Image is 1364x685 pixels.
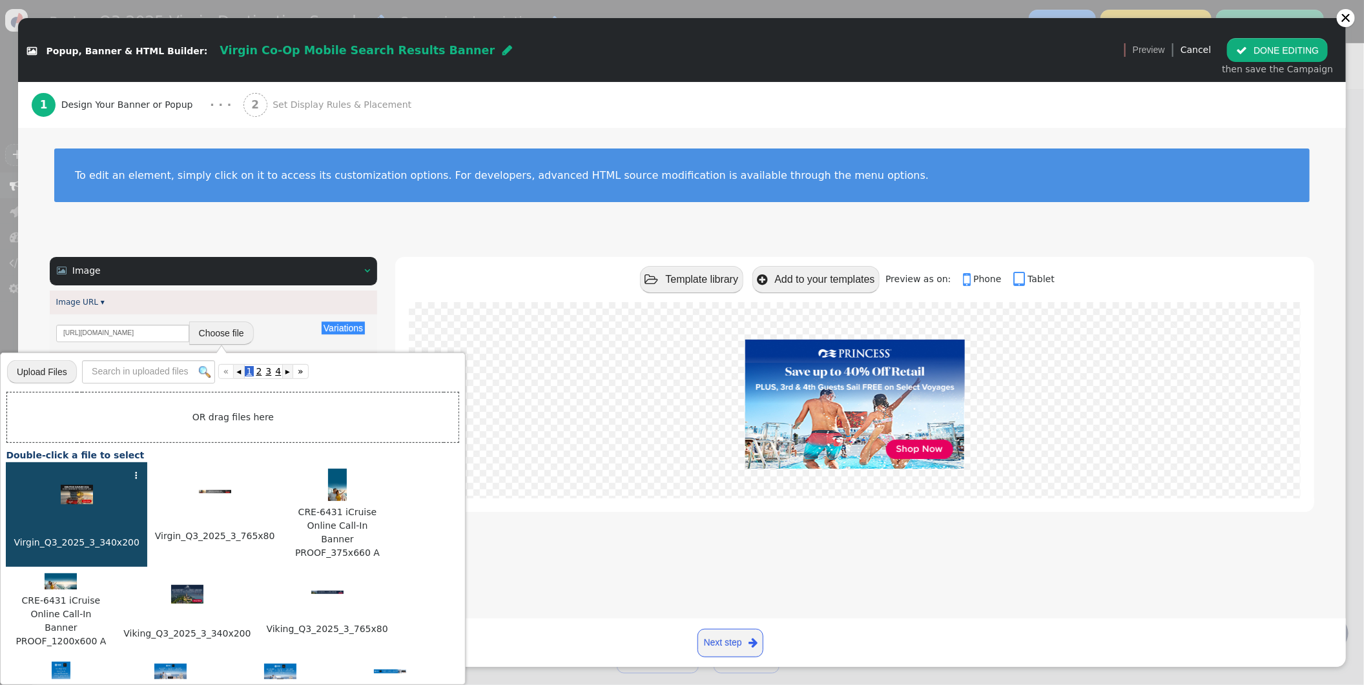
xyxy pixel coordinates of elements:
img: 9dbc9a606b7f5c0e-th.jpeg [374,670,406,674]
span:  [757,274,767,286]
span: Preview as on: [885,274,960,284]
a: ▸ [282,364,293,379]
button: Choose file [189,322,254,345]
img: fbc424728ce399e7-th.jpeg [61,485,93,504]
a: 1 Design Your Banner or Popup · · · [32,82,243,128]
button: Template library [640,266,743,292]
span: CRE-6431 iCruise Online Call-In Banner PROOF_375x660 A [289,505,386,560]
span: 3 [263,366,273,376]
span:  [364,266,370,275]
span: Popup, Banner & HTML Builder: [46,46,208,56]
span: 1 [245,366,254,376]
a: Preview [1133,38,1165,61]
a: » [293,364,309,379]
span: Viking_Q3_2025_3_340x200 [122,626,252,641]
span: CRE-6431 iCruise Online Call-In Banner PROOF_1200x600 A [12,593,109,649]
span:  [502,45,512,56]
div: To edit an element, simply click on it to access its customization options. For developers, advan... [75,169,1289,181]
span: 2 [254,366,263,376]
span:  [57,266,67,275]
div: Double-click a file to select [6,449,459,462]
img: 37b0384c59ab4731-th.jpeg [264,664,296,683]
span:  [749,635,758,651]
button: Add to your templates [752,266,880,292]
a: Tablet [1013,274,1055,284]
a: ◂ [234,364,244,379]
span: Virgin Co-Op Mobile Search Results Banner [220,44,495,57]
b: 2 [251,98,259,111]
a: Image URL ▾ [56,298,105,307]
img: 4d95c0fb16e15c80-th.jpeg [45,573,77,589]
div: ⋮ [132,469,141,482]
span: Virgin_Q3_2025_3_340x200 [12,535,141,550]
img: 0519456b78209345-th.jpeg [199,490,231,493]
b: 1 [40,98,48,111]
a: Next step [697,629,763,657]
img: 2e0a2c2b5fe5b7fa-th.jpeg [311,591,344,594]
img: ca5d86f43d7c1036-th.jpeg [328,469,347,501]
div: then save the Campaign [1222,63,1333,76]
img: b8315540437dff3d-th.jpeg [171,585,203,604]
img: 7b9a1ef52e1f176b-th.jpeg [154,664,187,680]
a: « [218,364,234,379]
span:  [1236,45,1247,56]
span: Set Display Rules & Placement [273,98,417,112]
span: Preview [1133,43,1165,57]
span:  [963,271,973,289]
img: icon_search.png [199,366,211,378]
div: · · · [210,96,231,114]
span: Image [72,265,101,276]
span: 4 [273,366,283,376]
a: Cancel [1181,45,1211,55]
span: Virgin_Q3_2025_3_765x80 [154,529,276,544]
button: Variations [322,322,365,334]
span:  [645,274,658,286]
span:  [1013,271,1028,289]
td: OR drag files here [7,392,459,442]
span: Design Your Banner or Popup [61,98,198,112]
input: Search in uploaded files [82,360,215,383]
span:  [27,46,37,56]
button: DONE EDITING [1227,38,1328,61]
a: 2 Set Display Rules & Placement [243,82,440,128]
a: Phone [963,274,1011,284]
span: Viking_Q3_2025_3_765x80 [265,622,389,637]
